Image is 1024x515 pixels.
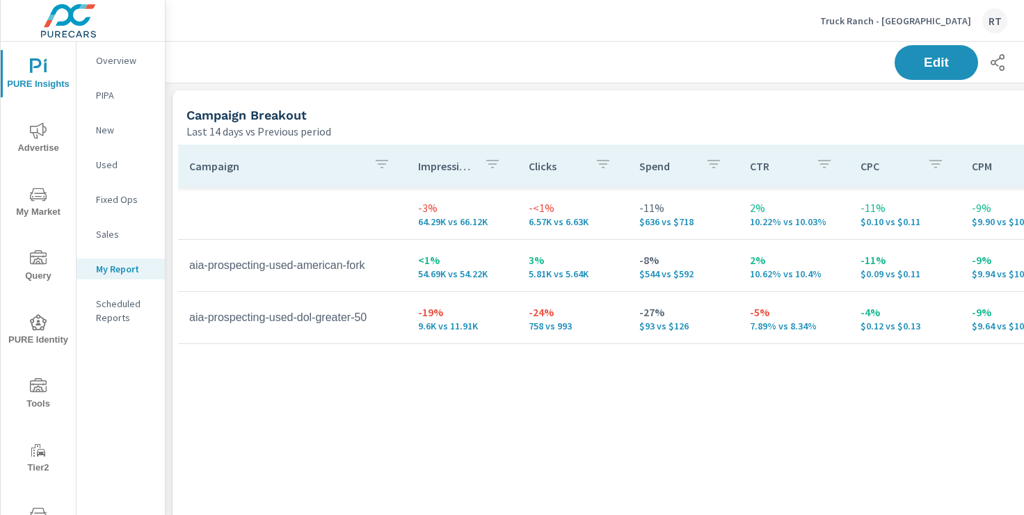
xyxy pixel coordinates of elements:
p: -8% [639,252,728,268]
div: Used [77,154,165,175]
p: PIPA [96,88,154,102]
p: -19% [418,304,506,320]
button: Edit [895,45,978,80]
p: Truck Ranch - [GEOGRAPHIC_DATA] [820,15,971,27]
p: 9,602 vs 11,909 [418,320,506,332]
span: My Market [5,186,72,220]
p: My Report [96,262,154,276]
p: 5.81K vs 5.64K [529,268,617,279]
p: 758 vs 993 [529,320,617,332]
p: Scheduled Reports [96,297,154,325]
div: PIPA [77,85,165,106]
p: $544 vs $592 [639,268,728,279]
p: -<1% [529,199,617,216]
p: -24% [529,304,617,320]
p: Clicks [529,159,584,173]
div: Scheduled Reports [77,293,165,328]
p: Used [96,158,154,172]
span: Query [5,250,72,284]
span: PURE Identity [5,314,72,348]
p: 2% [750,199,838,216]
p: <1% [418,252,506,268]
div: RT [982,8,1007,33]
p: -27% [639,304,728,320]
p: -11% [639,199,728,216]
button: Share Report [984,49,1011,76]
p: Overview [96,54,154,67]
td: aia-prospecting-used-dol-greater-50 [178,300,407,335]
p: $93 vs $126 [639,320,728,332]
td: aia-prospecting-used-american-fork [178,248,407,283]
p: 10.62% vs 10.4% [750,268,838,279]
p: 2% [750,252,838,268]
div: Overview [77,50,165,71]
p: 3% [529,252,617,268]
h5: Campaign Breakout [186,108,307,122]
div: Fixed Ops [77,189,165,210]
div: New [77,120,165,140]
span: Advertise [5,122,72,156]
p: CPC [861,159,915,173]
p: Campaign [189,159,362,173]
p: 54,691 vs 54,215 [418,268,506,279]
p: $0.10 vs $0.11 [861,216,949,227]
p: Spend [639,159,694,173]
p: Last 14 days vs Previous period [186,123,331,140]
span: Tools [5,378,72,412]
p: 64,293 vs 66,124 [418,216,506,227]
p: 10.22% vs 10.03% [750,216,838,227]
span: Tier2 [5,442,72,476]
p: $0.12 vs $0.13 [861,320,949,332]
p: -11% [861,252,949,268]
span: Edit [909,56,964,69]
p: -4% [861,304,949,320]
p: -11% [861,199,949,216]
p: -5% [750,304,838,320]
p: Impressions [418,159,473,173]
div: Sales [77,224,165,245]
p: 7.89% vs 8.34% [750,320,838,332]
p: $636 vs $718 [639,216,728,227]
p: CTR [750,159,805,173]
p: $0.09 vs $0.11 [861,268,949,279]
p: Sales [96,227,154,241]
p: Fixed Ops [96,193,154,206]
p: 6,568 vs 6,634 [529,216,617,227]
div: My Report [77,259,165,279]
p: -3% [418,199,506,216]
span: PURE Insights [5,58,72,92]
p: New [96,123,154,137]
